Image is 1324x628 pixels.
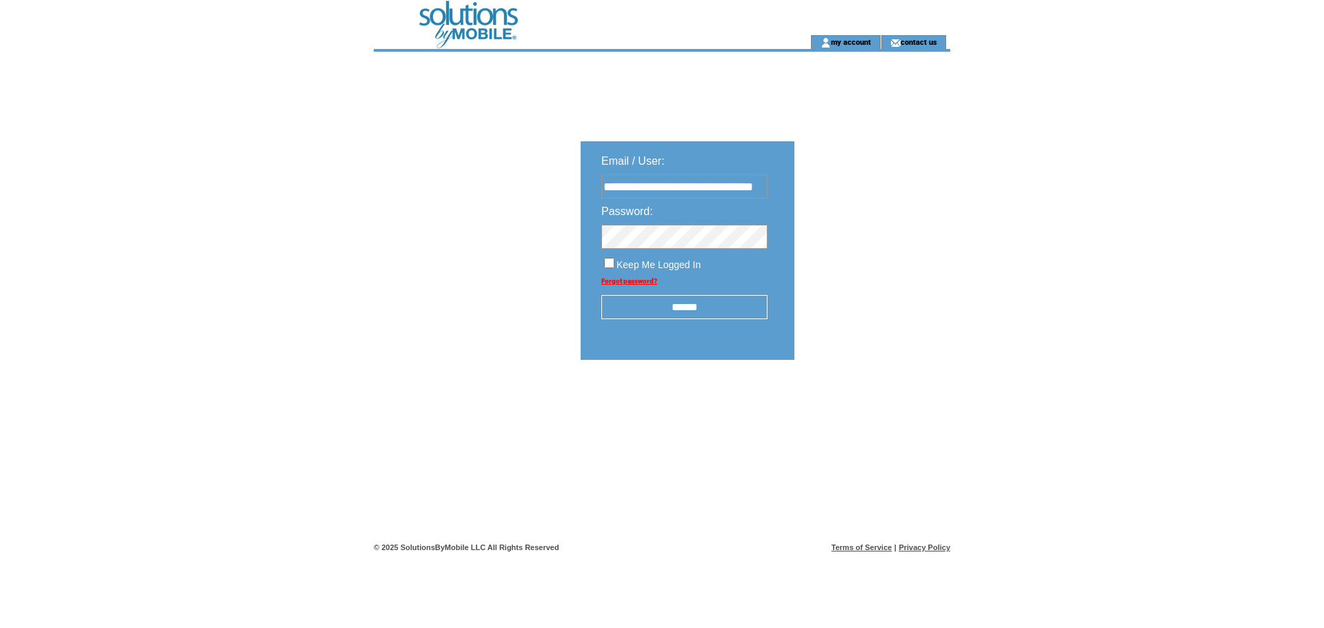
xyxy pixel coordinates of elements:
[601,205,653,217] span: Password:
[821,37,831,48] img: account_icon.gif;jsessionid=9910D346600C8202D88C162FB00D765D
[374,543,559,551] span: © 2025 SolutionsByMobile LLC All Rights Reserved
[894,543,896,551] span: |
[832,543,892,551] a: Terms of Service
[616,259,701,270] span: Keep Me Logged In
[831,37,871,46] a: my account
[834,394,903,412] img: transparent.png;jsessionid=9910D346600C8202D88C162FB00D765D
[601,155,665,167] span: Email / User:
[901,37,937,46] a: contact us
[899,543,950,551] a: Privacy Policy
[601,277,657,285] a: Forgot password?
[890,37,901,48] img: contact_us_icon.gif;jsessionid=9910D346600C8202D88C162FB00D765D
